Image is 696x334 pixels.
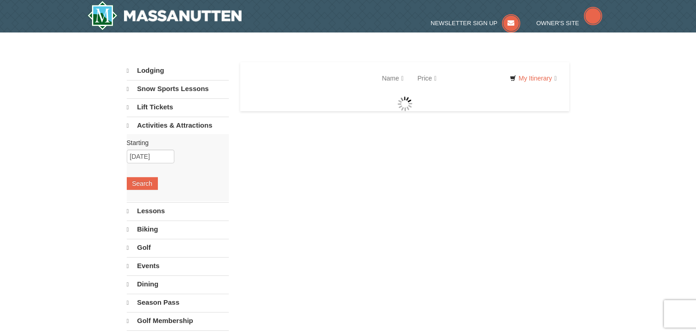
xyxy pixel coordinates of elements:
img: Massanutten Resort Logo [87,1,242,30]
a: Price [410,69,443,87]
label: Starting [127,138,222,147]
a: Newsletter Sign Up [431,20,520,27]
a: Name [375,69,410,87]
a: My Itinerary [504,71,562,85]
a: Dining [127,275,229,293]
a: Season Pass [127,294,229,311]
a: Owner's Site [536,20,602,27]
img: wait gif [398,97,412,111]
button: Search [127,177,158,190]
a: Snow Sports Lessons [127,80,229,97]
span: Owner's Site [536,20,579,27]
a: Activities & Attractions [127,117,229,134]
a: Golf [127,239,229,256]
a: Lessons [127,202,229,220]
a: Lodging [127,62,229,79]
a: Lift Tickets [127,98,229,116]
a: Biking [127,221,229,238]
a: Massanutten Resort [87,1,242,30]
a: Events [127,257,229,275]
span: Newsletter Sign Up [431,20,497,27]
a: Golf Membership [127,312,229,329]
